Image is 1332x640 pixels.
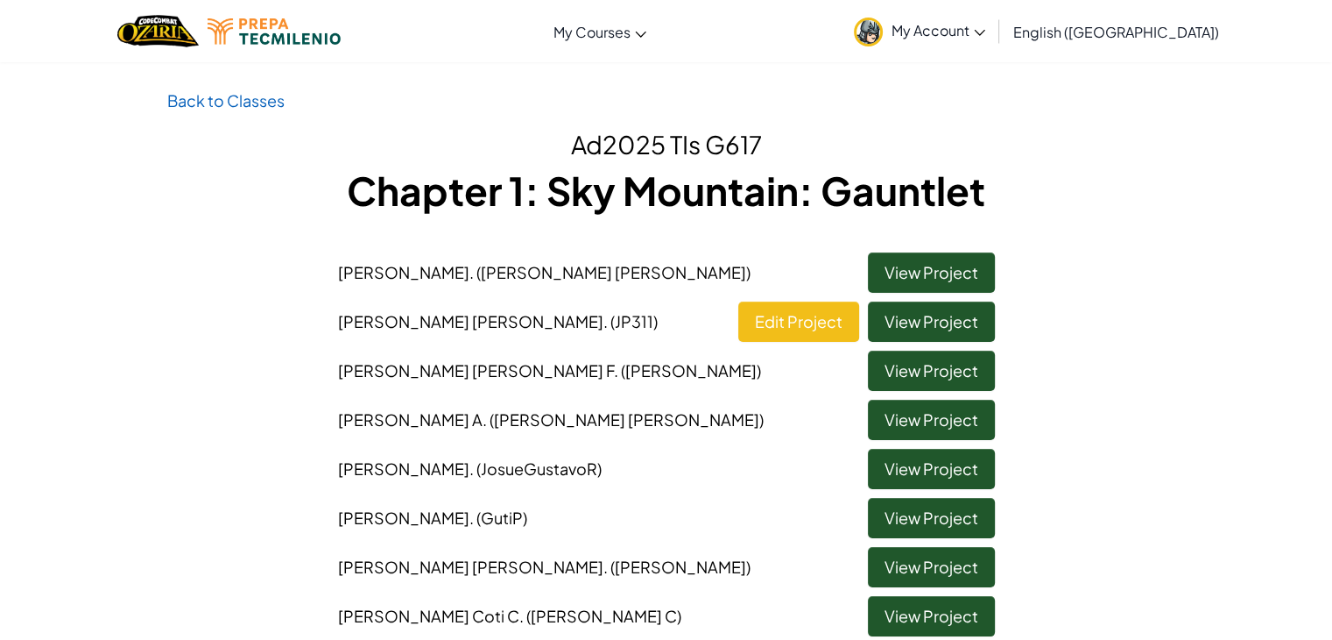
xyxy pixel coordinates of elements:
[469,508,527,528] span: . (GutiP)
[338,409,764,430] span: [PERSON_NAME] A
[614,360,761,380] span: . ([PERSON_NAME])
[338,557,751,577] span: [PERSON_NAME] [PERSON_NAME]
[1013,23,1219,41] span: English ([GEOGRAPHIC_DATA])
[892,21,985,39] span: My Account
[868,498,995,538] a: View Project
[338,262,751,282] span: [PERSON_NAME]
[483,409,764,430] span: . ([PERSON_NAME] [PERSON_NAME])
[469,262,751,282] span: . ([PERSON_NAME] [PERSON_NAME])
[338,311,658,331] span: [PERSON_NAME] [PERSON_NAME]
[208,18,341,45] img: Tecmilenio logo
[738,302,859,342] a: Edit Project
[603,557,751,577] span: . ([PERSON_NAME])
[603,311,658,331] span: . (JP311)
[338,508,527,528] span: [PERSON_NAME]
[469,459,602,479] span: . (JosueGustavoR)
[868,596,995,636] a: View Project
[1004,8,1228,55] a: English ([GEOGRAPHIC_DATA])
[868,351,995,391] a: View Project
[338,606,681,626] span: [PERSON_NAME] Coti C
[519,606,681,626] span: . ([PERSON_NAME] C)
[117,13,199,49] img: Home
[338,459,602,479] span: [PERSON_NAME]
[868,400,995,440] a: View Project
[167,163,1166,217] h1: Chapter 1: Sky Mountain: Gauntlet
[553,23,631,41] span: My Courses
[868,302,995,342] a: View Project
[167,90,285,110] a: Back to Classes
[854,18,883,46] img: avatar
[338,360,761,380] span: [PERSON_NAME] [PERSON_NAME] F
[167,126,1166,163] h2: Ad2025 TIs G617
[545,8,655,55] a: My Courses
[868,252,995,293] a: View Project
[117,13,199,49] a: Ozaria by CodeCombat logo
[845,4,994,59] a: My Account
[868,449,995,489] a: View Project
[868,547,995,587] a: View Project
